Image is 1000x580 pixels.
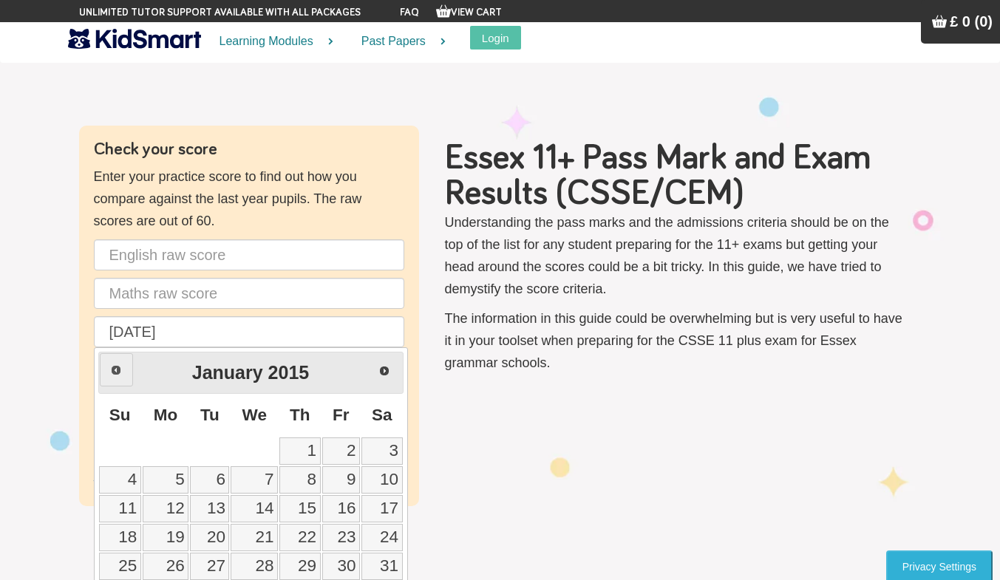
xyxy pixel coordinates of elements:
a: Prev [100,353,133,386]
span: Tuesday [200,406,220,424]
a: Learning Modules [201,22,343,61]
span: Thursday [290,406,310,424]
a: 4 [99,466,141,494]
a: 11 [99,495,141,522]
a: 5 [143,466,189,494]
a: 13 [190,495,229,522]
a: 3 [361,437,403,465]
a: 26 [143,553,189,580]
a: View Cart [436,7,502,18]
a: 6 [190,466,229,494]
p: The information in this guide could be overwhelming but is very useful to have it in your toolset... [445,307,907,374]
h4: Check your score [94,140,404,158]
a: 28 [231,553,278,580]
a: 27 [190,553,229,580]
a: 30 [322,553,360,580]
h1: Essex 11+ Pass Mark and Exam Results (CSSE/CEM) [445,140,907,211]
a: 7 [231,466,278,494]
img: Your items in the shopping basket [436,4,451,18]
a: 29 [279,553,320,580]
a: FAQ [400,7,419,18]
a: 8 [279,466,320,494]
span: Saturday [372,406,392,424]
span: 2015 [268,362,310,383]
a: 16 [322,495,360,522]
a: 1 [279,437,320,465]
button: Login [470,26,521,50]
a: 14 [231,495,278,522]
span: Monday [154,406,178,424]
a: 15 [279,495,320,522]
a: 22 [279,524,320,551]
span: Sunday [109,406,131,424]
img: Your items in the shopping basket [932,14,947,29]
a: 31 [361,553,403,580]
a: 12 [143,495,189,522]
a: 21 [231,524,278,551]
img: KidSmart logo [68,26,201,52]
span: January [192,362,263,383]
a: 9 [322,466,360,494]
input: Maths raw score [94,278,404,309]
span: Next [378,365,390,377]
p: Enter your practice score to find out how you compare against the last year pupils. The raw score... [94,166,404,232]
a: 23 [322,524,360,551]
a: 17 [361,495,403,522]
a: 19 [143,524,189,551]
span: £ 0 (0) [950,13,993,30]
a: Past Papers [343,22,455,61]
span: Wednesday [242,406,267,424]
input: English raw score [94,239,404,270]
a: 18 [99,524,141,551]
a: 25 [99,553,141,580]
p: Understanding the pass marks and the admissions criteria should be on the top of the list for any... [445,211,907,300]
a: Next [368,354,401,387]
a: 2 [322,437,360,465]
a: 20 [190,524,229,551]
input: Date of birth (d/m/y) e.g. 27/12/2007 [94,316,404,347]
a: 24 [361,524,403,551]
span: Unlimited tutor support available with all packages [79,5,361,20]
a: 10 [361,466,403,494]
span: Friday [333,406,350,424]
span: Prev [110,364,122,376]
